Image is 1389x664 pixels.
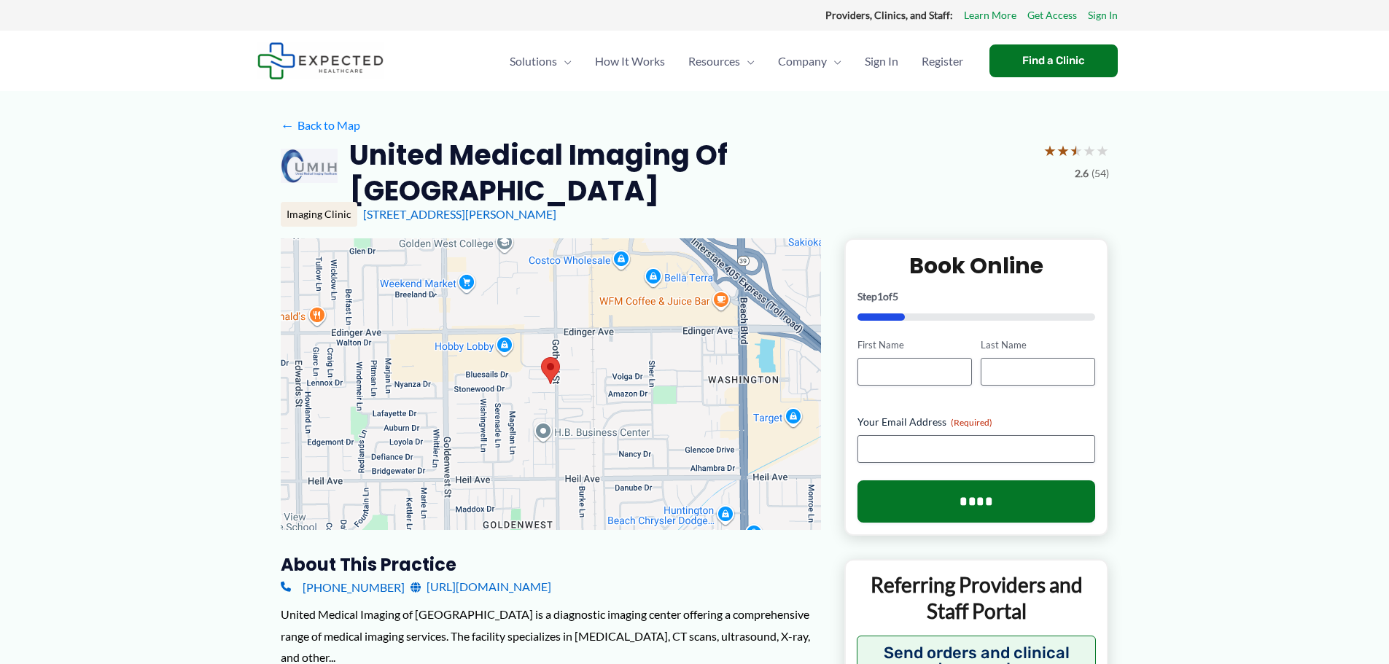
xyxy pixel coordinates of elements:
a: ←Back to Map [281,114,360,136]
span: Menu Toggle [557,36,572,87]
a: Register [910,36,975,87]
h2: United Medical Imaging of [GEOGRAPHIC_DATA] [349,137,1031,209]
span: 2.6 [1075,164,1089,183]
a: [PHONE_NUMBER] [281,576,405,598]
a: Learn More [964,6,1016,25]
span: Resources [688,36,740,87]
span: ★ [1096,137,1109,164]
span: (54) [1092,164,1109,183]
a: Sign In [1088,6,1118,25]
a: How It Works [583,36,677,87]
a: Get Access [1027,6,1077,25]
nav: Primary Site Navigation [498,36,975,87]
span: Sign In [865,36,898,87]
span: ★ [1083,137,1096,164]
label: Your Email Address [857,415,1096,429]
span: 5 [892,290,898,302]
h2: Book Online [857,251,1096,280]
span: Register [922,36,963,87]
a: [URL][DOMAIN_NAME] [411,576,551,598]
div: Imaging Clinic [281,202,357,227]
p: Step of [857,292,1096,302]
span: Menu Toggle [827,36,841,87]
span: ★ [1070,137,1083,164]
span: Company [778,36,827,87]
span: Menu Toggle [740,36,755,87]
h3: About this practice [281,553,821,576]
a: Find a Clinic [989,44,1118,77]
a: ResourcesMenu Toggle [677,36,766,87]
a: Sign In [853,36,910,87]
span: (Required) [951,417,992,428]
label: First Name [857,338,972,352]
label: Last Name [981,338,1095,352]
span: ★ [1057,137,1070,164]
span: 1 [877,290,883,302]
span: Solutions [510,36,557,87]
span: ← [281,118,295,132]
a: SolutionsMenu Toggle [498,36,583,87]
span: ★ [1043,137,1057,164]
a: [STREET_ADDRESS][PERSON_NAME] [363,207,556,221]
span: How It Works [595,36,665,87]
strong: Providers, Clinics, and Staff: [825,9,953,21]
a: CompanyMenu Toggle [766,36,853,87]
p: Referring Providers and Staff Portal [857,571,1097,625]
img: Expected Healthcare Logo - side, dark font, small [257,42,384,79]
